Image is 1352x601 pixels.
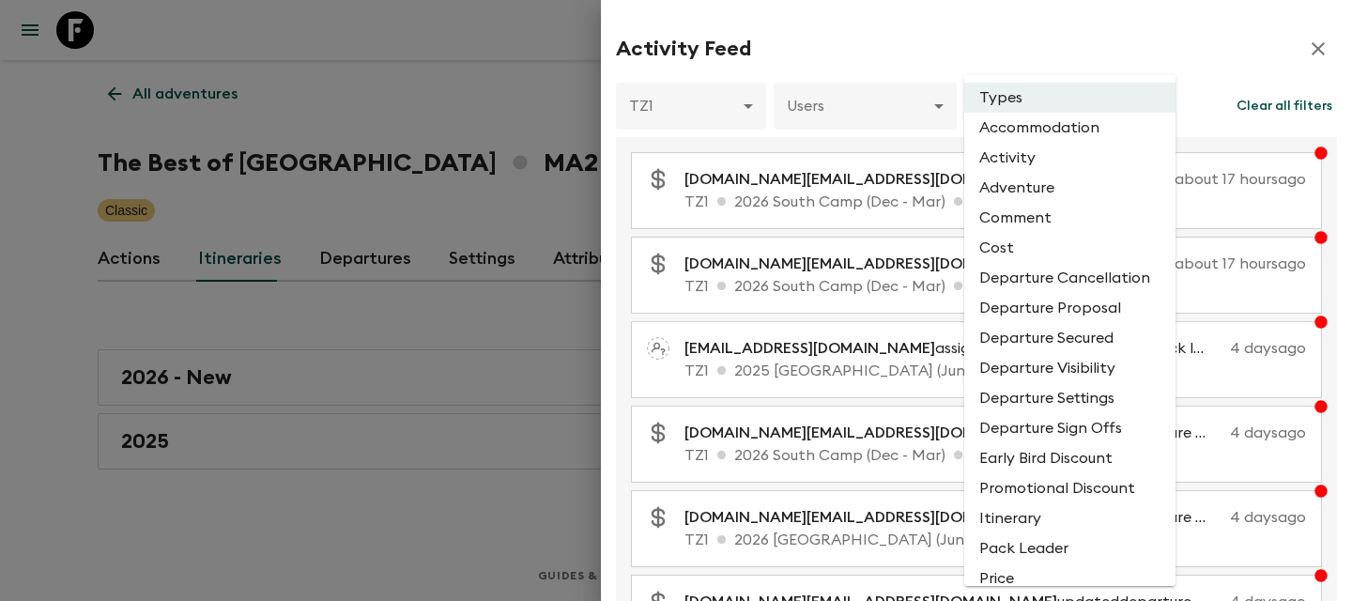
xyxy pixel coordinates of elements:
[964,83,1175,113] li: Types
[964,383,1175,413] li: Departure Settings
[964,113,1175,143] li: Accommodation
[964,533,1175,563] li: Pack Leader
[964,173,1175,203] li: Adventure
[964,263,1175,293] li: Departure Cancellation
[964,563,1175,593] li: Price
[964,293,1175,323] li: Departure Proposal
[964,143,1175,173] li: Activity
[964,413,1175,443] li: Departure Sign Offs
[964,443,1175,473] li: Early Bird Discount
[964,233,1175,263] li: Cost
[964,323,1175,353] li: Departure Secured
[964,503,1175,533] li: Itinerary
[964,353,1175,383] li: Departure Visibility
[964,203,1175,233] li: Comment
[964,473,1175,503] li: Promotional Discount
